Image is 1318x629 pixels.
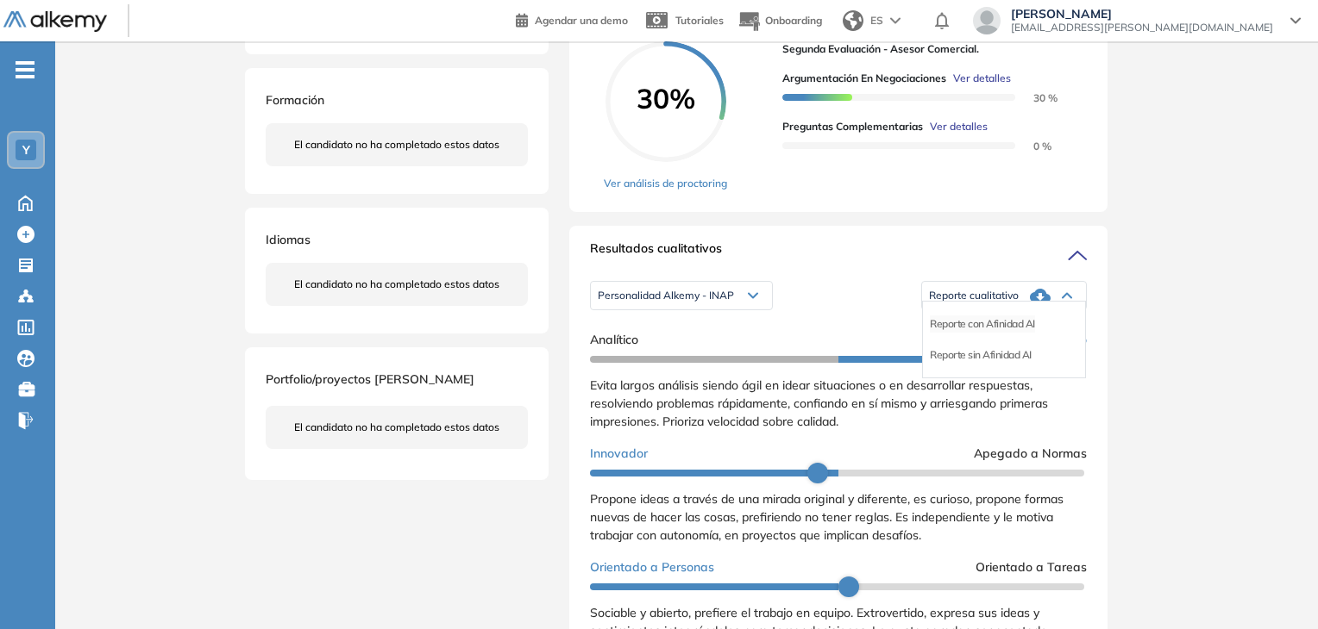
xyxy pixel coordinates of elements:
[294,420,499,435] span: El candidato no ha completado estos datos
[590,445,648,463] span: Innovador
[3,11,107,33] img: Logo
[765,14,822,27] span: Onboarding
[516,9,628,29] a: Agendar una demo
[535,14,628,27] span: Agendar una demo
[590,558,714,576] span: Orientado a Personas
[930,315,1035,333] li: Reporte con Afinidad AI
[930,346,1032,364] li: Reporte sin Afinidad AI
[590,331,638,349] span: Analítico
[1013,140,1051,153] span: 0 %
[974,445,1087,463] span: Apegado a Normas
[590,491,1064,543] span: Propone ideas a través de una mirada original y diferente, es curioso, propone formas nuevas de h...
[16,68,35,72] i: -
[590,377,1048,429] span: Evita largos análisis siendo ágil en idear situaciones o en desarrollar respuestas, resolviendo p...
[1011,21,1273,34] span: [EMAIL_ADDRESS][PERSON_NAME][DOMAIN_NAME]
[929,289,1019,302] span: Reporte cualitativo
[598,289,734,302] span: Personalidad Alkemy - INAP
[294,137,499,153] span: El candidato no ha completado estos datos
[782,119,923,134] span: Preguntas complementarias
[870,13,883,28] span: ES
[946,71,1011,86] button: Ver detalles
[782,71,946,86] span: Argumentación en negociaciones
[22,143,30,157] span: Y
[843,10,863,31] img: world
[782,41,1073,57] span: Segunda evaluación - Asesor Comercial.
[604,176,727,191] a: Ver análisis de proctoring
[953,71,1011,86] span: Ver detalles
[266,232,311,247] span: Idiomas
[1011,7,1273,21] span: [PERSON_NAME]
[266,371,474,387] span: Portfolio/proyectos [PERSON_NAME]
[1013,91,1058,104] span: 30 %
[976,558,1087,576] span: Orientado a Tareas
[890,17,901,24] img: arrow
[294,277,499,292] span: El candidato no ha completado estos datos
[923,119,988,134] button: Ver detalles
[266,92,324,108] span: Formación
[930,119,988,134] span: Ver detalles
[606,84,726,112] span: 30%
[590,240,722,267] span: Resultados cualitativos
[675,14,724,27] span: Tutoriales
[737,3,822,40] button: Onboarding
